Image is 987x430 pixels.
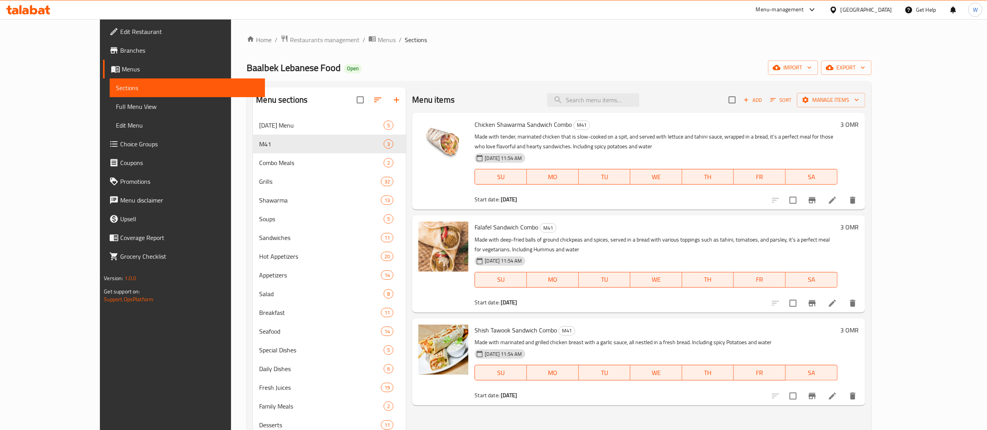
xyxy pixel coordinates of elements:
[384,121,393,130] div: items
[110,116,265,135] a: Edit Menu
[475,235,837,254] p: Made with deep-fried balls of ground chickpeas and spices, served in a bread with various topping...
[253,191,406,210] div: Shawarma13
[475,390,500,400] span: Start date:
[104,286,140,297] span: Get support on:
[803,387,822,405] button: Branch-specific-item
[259,214,384,224] span: Soups
[381,420,393,430] div: items
[103,153,265,172] a: Coupons
[259,364,384,373] div: Daily Dishes
[789,274,834,285] span: SA
[384,215,393,223] span: 5
[259,402,384,411] span: Family Meals
[259,252,381,261] div: Hot Appetizers
[785,388,801,404] span: Select to update
[734,272,786,288] button: FR
[384,402,393,411] div: items
[253,135,406,153] div: M413
[843,191,862,210] button: delete
[630,169,682,185] button: WE
[124,273,137,283] span: 1.0.0
[478,367,523,378] span: SU
[501,297,517,307] b: [DATE]
[381,234,393,242] span: 11
[120,158,258,167] span: Coupons
[418,222,468,272] img: Falafel Sandwich Combo
[104,294,153,304] a: Support.OpsPlatform
[384,403,393,410] span: 2
[120,27,258,36] span: Edit Restaurant
[841,5,892,14] div: [GEOGRAPHIC_DATA]
[475,169,526,185] button: SU
[110,78,265,97] a: Sections
[828,195,837,205] a: Edit menu item
[259,177,381,186] div: Grills
[527,365,579,380] button: MO
[399,35,402,44] li: /
[797,93,865,107] button: Manage items
[253,210,406,228] div: Soups5
[120,46,258,55] span: Branches
[259,158,384,167] span: Combo Meals
[384,290,393,298] span: 8
[501,390,517,400] b: [DATE]
[786,365,838,380] button: SA
[256,94,308,106] h2: Menu sections
[259,327,381,336] span: Seafood
[120,139,258,149] span: Choice Groups
[387,91,406,109] button: Add section
[384,345,393,355] div: items
[281,35,359,45] a: Restaurants management
[685,171,731,183] span: TH
[247,59,341,76] span: Baalbek Lebanese Food
[475,132,837,151] p: Made with tender, marinated chicken that is slow-cooked on a spit, and served with lettuce and ta...
[381,308,393,317] div: items
[785,192,801,208] span: Select to update
[110,97,265,116] a: Full Menu View
[253,397,406,416] div: Family Meals2
[381,270,393,280] div: items
[770,96,792,105] span: Sort
[774,63,812,73] span: import
[633,274,679,285] span: WE
[378,35,396,44] span: Menus
[475,272,526,288] button: SU
[803,294,822,313] button: Branch-specific-item
[786,272,838,288] button: SA
[381,272,393,279] span: 14
[103,22,265,41] a: Edit Restaurant
[789,171,834,183] span: SA
[418,325,468,375] img: Shish Tawook Sandwich Combo
[540,224,556,233] span: M41
[384,139,393,149] div: items
[724,92,740,108] span: Select section
[579,272,631,288] button: TU
[259,345,384,355] span: Special Dishes
[384,122,393,129] span: 5
[259,308,381,317] div: Breakfast
[103,172,265,191] a: Promotions
[841,325,859,336] h6: 3 OMR
[344,64,362,73] div: Open
[259,233,381,242] div: Sandwiches
[344,65,362,72] span: Open
[685,274,731,285] span: TH
[740,94,765,106] button: Add
[104,273,123,283] span: Version:
[973,5,978,14] span: W
[368,91,387,109] span: Sort sections
[828,299,837,308] a: Edit menu item
[559,326,575,335] span: M41
[478,171,523,183] span: SU
[582,367,628,378] span: TU
[122,64,258,74] span: Menus
[381,328,393,335] span: 14
[579,365,631,380] button: TU
[384,289,393,299] div: items
[582,274,628,285] span: TU
[630,365,682,380] button: WE
[786,169,838,185] button: SA
[482,257,525,265] span: [DATE] 11:54 AM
